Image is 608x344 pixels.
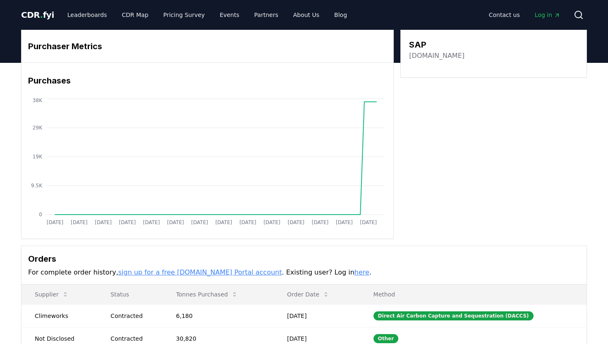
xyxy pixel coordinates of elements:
[170,286,244,303] button: Tonnes Purchased
[373,311,534,320] div: Direct Air Carbon Capture and Sequestration (DACCS)
[33,98,43,103] tspan: 38K
[528,7,567,22] a: Log in
[328,7,354,22] a: Blog
[535,11,560,19] span: Log in
[213,7,246,22] a: Events
[104,290,156,299] p: Status
[71,220,88,225] tspan: [DATE]
[312,220,329,225] tspan: [DATE]
[482,7,527,22] a: Contact us
[157,7,211,22] a: Pricing Survey
[191,220,208,225] tspan: [DATE]
[33,154,43,160] tspan: 19K
[39,212,42,217] tspan: 0
[163,304,274,327] td: 6,180
[280,286,336,303] button: Order Date
[373,334,399,343] div: Other
[215,220,232,225] tspan: [DATE]
[287,7,326,22] a: About Us
[248,7,285,22] a: Partners
[31,183,43,189] tspan: 9.5K
[22,304,97,327] td: Climeworks
[61,7,354,22] nav: Main
[274,304,360,327] td: [DATE]
[360,220,377,225] tspan: [DATE]
[28,40,387,53] h3: Purchaser Metrics
[110,312,156,320] div: Contracted
[263,220,280,225] tspan: [DATE]
[336,220,353,225] tspan: [DATE]
[28,74,387,87] h3: Purchases
[33,125,43,131] tspan: 29K
[61,7,114,22] a: Leaderboards
[167,220,184,225] tspan: [DATE]
[28,286,75,303] button: Supplier
[47,220,64,225] tspan: [DATE]
[482,7,567,22] nav: Main
[21,10,54,20] span: CDR fyi
[118,268,282,276] a: sign up for a free [DOMAIN_NAME] Portal account
[143,220,160,225] tspan: [DATE]
[239,220,256,225] tspan: [DATE]
[28,268,580,277] p: For complete order history, . Existing user? Log in .
[28,253,580,265] h3: Orders
[354,268,369,276] a: here
[21,9,54,21] a: CDR.fyi
[95,220,112,225] tspan: [DATE]
[409,51,464,61] a: [DOMAIN_NAME]
[110,334,156,343] div: Contracted
[287,220,304,225] tspan: [DATE]
[409,38,464,51] h3: SAP
[119,220,136,225] tspan: [DATE]
[115,7,155,22] a: CDR Map
[40,10,43,20] span: .
[367,290,580,299] p: Method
